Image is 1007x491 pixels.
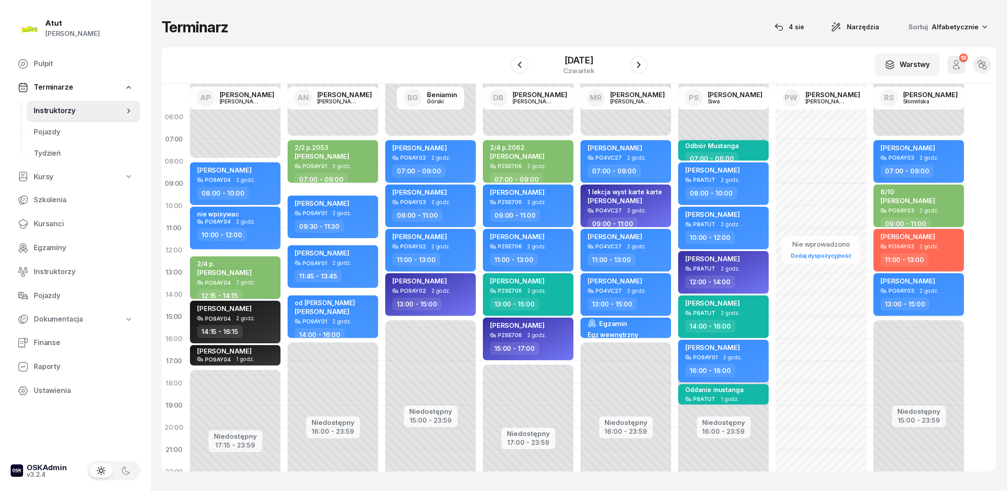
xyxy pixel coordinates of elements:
[392,165,446,177] div: 07:00 - 09:00
[685,386,743,393] div: Oddanie mustanga
[431,155,450,161] span: 2 godz.
[11,237,140,259] a: Egzaminy
[604,426,648,435] div: 16:00 - 23:59
[527,288,546,294] span: 2 godz.
[685,166,740,174] span: [PERSON_NAME]
[27,464,67,471] div: OSKAdmin
[287,86,379,110] a: AN[PERSON_NAME][PERSON_NAME]
[908,21,930,33] span: Sortuj
[685,364,735,377] div: 16:00 - 18:00
[45,20,100,27] div: Atut
[766,18,812,36] button: 4 sie
[162,150,186,173] div: 08:00
[162,416,186,439] div: 20:00
[588,277,642,285] span: [PERSON_NAME]
[34,148,133,159] span: Tydzień
[197,304,252,313] span: [PERSON_NAME]
[785,94,798,102] span: PW
[34,171,53,183] span: Kursy
[498,163,522,169] div: PZ6E706
[295,249,349,257] span: [PERSON_NAME]
[162,461,186,483] div: 22:00
[498,244,522,249] div: PZ6E706
[685,210,740,219] span: [PERSON_NAME]
[490,342,539,355] div: 15:00 - 17:00
[400,155,426,161] div: PO9AY02
[685,255,740,263] span: [PERSON_NAME]
[490,253,538,266] div: 11:00 - 13:00
[490,321,545,330] span: [PERSON_NAME]
[787,239,855,250] div: Nie wprowadzono
[563,56,595,65] div: [DATE]
[596,288,622,294] div: PO4VC27
[959,54,968,62] div: 19
[881,232,935,241] span: [PERSON_NAME]
[197,347,252,355] span: [PERSON_NAME]
[823,18,887,36] button: Narzędzia
[507,430,550,437] div: Niedostępny
[162,173,186,195] div: 09:00
[312,419,355,426] div: Niedostępny
[197,289,242,302] div: 12:15 - 14:15
[197,228,247,241] div: 10:00 - 12:00
[507,437,550,446] div: 17:00 - 23:59
[721,310,740,316] span: 2 godz.
[397,86,464,110] a: BGBeniaminGórski
[889,244,914,249] div: PO9AY03
[708,91,762,98] div: [PERSON_NAME]
[693,177,715,183] div: P8ATUT
[295,152,349,161] span: [PERSON_NAME]
[881,253,928,266] div: 11:00 - 13:00
[806,91,860,98] div: [PERSON_NAME]
[490,152,545,161] span: [PERSON_NAME]
[702,426,745,435] div: 16:00 - 23:59
[490,173,543,186] div: 07:00 - 09:00
[220,98,262,104] div: [PERSON_NAME]
[563,67,595,74] div: czwartek
[884,94,894,102] span: RS
[490,232,545,241] span: [PERSON_NAME]
[588,331,642,338] div: Egz wewnętrzny
[332,163,351,169] span: 2 godz.
[527,244,546,250] span: 2 godz.
[11,380,140,401] a: Ustawienia
[197,260,252,267] div: 2/4 p.
[11,167,140,187] a: Kursy
[197,268,252,277] span: [PERSON_NAME]
[11,285,140,306] a: Pojazdy
[162,283,186,306] div: 14:00
[34,242,133,254] span: Egzaminy
[409,415,452,424] div: 15:00 - 23:59
[513,91,567,98] div: [PERSON_NAME]
[11,332,140,354] a: Finanse
[881,144,935,152] span: [PERSON_NAME]
[881,298,930,310] div: 13:00 - 15:00
[873,86,965,110] a: RS[PERSON_NAME]Słomińska
[27,471,67,478] div: v3.2.4
[689,94,699,102] span: PS
[34,361,133,373] span: Raporty
[312,417,355,437] button: Niedostępny16:00 - 23:59
[205,316,231,322] div: PO9AY04
[27,122,140,143] a: Pojazdy
[875,53,940,76] button: Warstwy
[295,173,348,186] div: 07:00 - 09:00
[498,199,522,205] div: PZ6E706
[721,396,739,402] span: 1 godz.
[303,318,327,324] div: PO9AY01
[34,194,133,206] span: Szkolenia
[236,279,255,286] span: 2 godz.
[721,221,740,228] span: 2 godz.
[889,155,914,161] div: PO9AY03
[205,177,231,183] div: PO9AY04
[610,98,653,104] div: [PERSON_NAME]
[527,332,546,338] span: 2 godz.
[295,220,344,233] div: 09:30 - 11:30
[920,244,939,250] span: 2 godz.
[312,426,355,435] div: 16:00 - 23:59
[205,357,231,362] div: PO9AY04
[214,440,257,449] div: 17:15 - 23:59
[162,239,186,261] div: 12:00
[317,98,360,104] div: [PERSON_NAME]
[685,187,737,200] div: 08:00 - 10:00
